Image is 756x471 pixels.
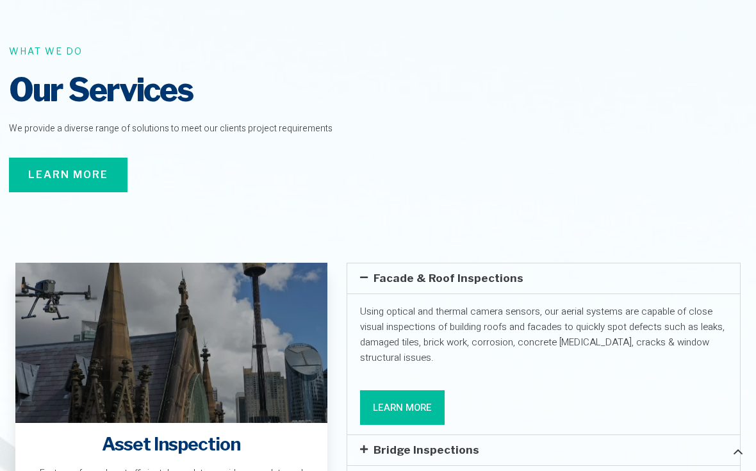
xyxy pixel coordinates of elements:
[28,167,108,183] span: Learn More
[374,272,523,285] a: Facade & Roof Inspections
[347,293,740,434] div: Facade & Roof Inspections
[9,70,747,109] h2: Our Services
[374,443,479,456] a: Bridge Inspections
[9,158,127,192] a: Learn More
[9,122,747,136] p: We provide a diverse range of solutions to meet our clients project requirements
[360,390,445,425] a: Learn More
[9,44,747,58] h6: What we do
[360,304,727,365] p: Using optical and thermal camera sensors, our aerial systems are capable of close visual inspecti...
[347,435,740,465] div: Bridge Inspections
[347,263,740,293] div: Facade & Roof Inspections
[33,432,309,457] h4: Asset Inspection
